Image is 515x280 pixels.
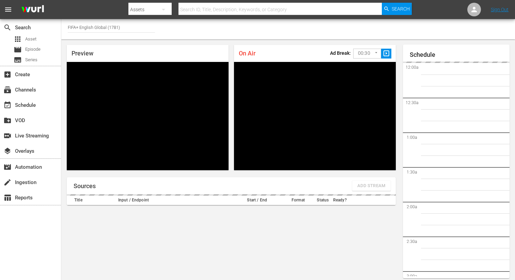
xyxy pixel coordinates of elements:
[382,3,412,15] button: Search
[3,132,12,140] span: Live Streaming
[3,116,12,125] span: VOD
[392,3,410,15] span: Search
[353,47,381,60] div: 00:30
[331,196,349,205] th: Ready?
[67,62,229,170] div: Video Player
[239,50,255,57] span: On Air
[491,7,509,12] a: Sign Out
[14,35,22,43] span: Asset
[3,23,12,32] span: Search
[315,196,331,205] th: Status
[3,86,12,94] span: Channels
[232,196,282,205] th: Start / End
[116,196,232,205] th: Input / Endpoint
[282,196,315,205] th: Format
[25,46,41,53] span: Episode
[3,178,12,186] span: Ingestion
[330,50,351,56] p: Ad Break:
[3,147,12,155] span: Overlays
[14,46,22,54] span: Episode
[72,50,93,57] span: Preview
[383,50,390,57] span: slideshow_sharp
[3,101,12,109] span: Schedule
[16,2,49,18] img: ans4CAIJ8jUAAAAAAAAAAAAAAAAAAAAAAAAgQb4GAAAAAAAAAAAAAAAAAAAAAAAAJMjXAAAAAAAAAAAAAAAAAAAAAAAAgAT5G...
[67,196,116,205] th: Title
[3,70,12,79] span: Create
[4,5,12,14] span: menu
[3,194,12,202] span: Reports
[25,56,37,63] span: Series
[74,183,96,190] h1: Sources
[3,163,12,171] span: Automation
[410,51,510,58] h1: Schedule
[234,62,396,170] div: Video Player
[25,36,36,43] span: Asset
[14,56,22,64] span: Series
